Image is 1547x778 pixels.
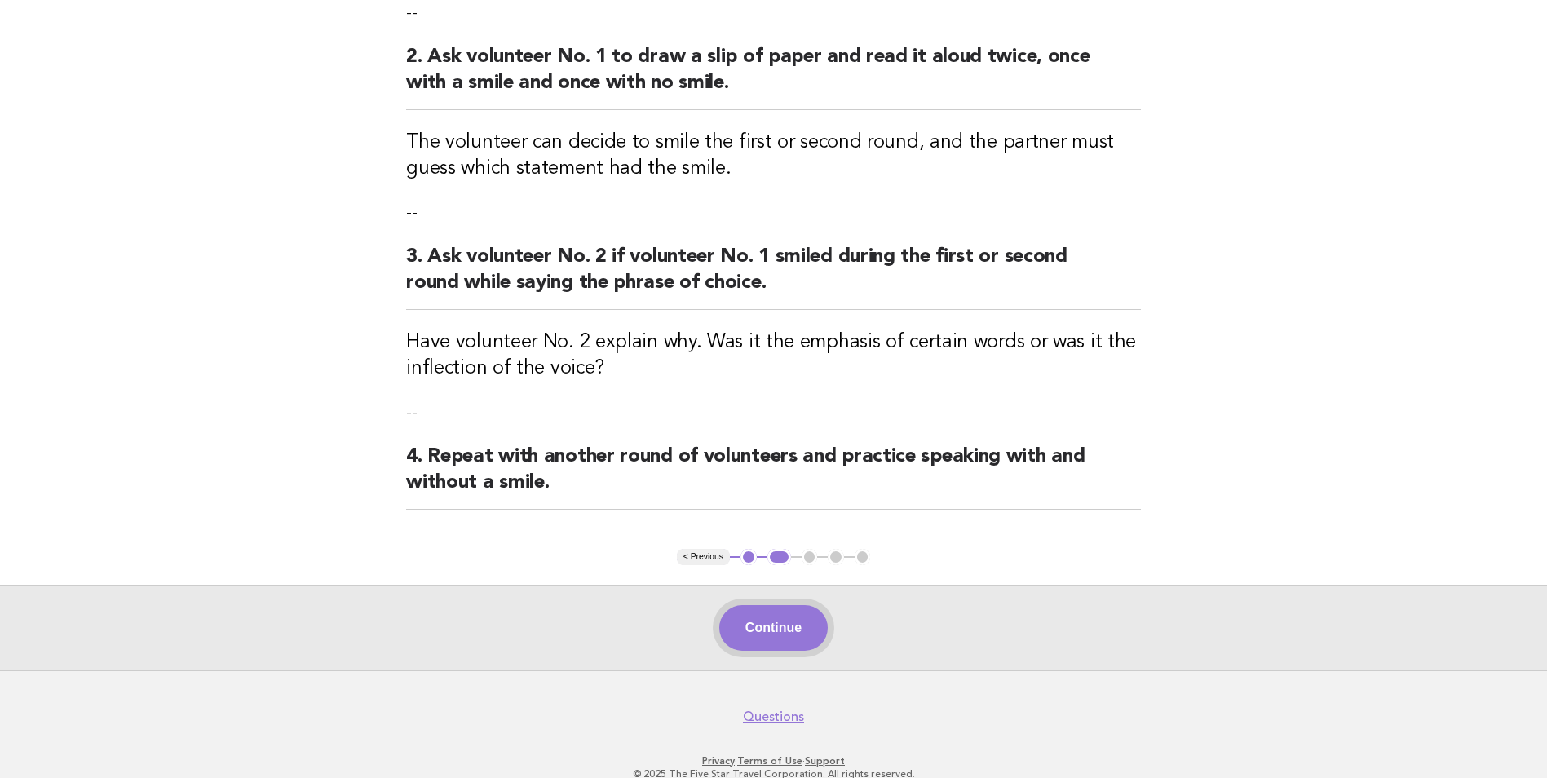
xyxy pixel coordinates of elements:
[406,444,1141,510] h2: 4. Repeat with another round of volunteers and practice speaking with and without a smile.
[702,755,735,767] a: Privacy
[805,755,845,767] a: Support
[719,605,828,651] button: Continue
[743,709,804,725] a: Questions
[740,549,757,565] button: 1
[406,401,1141,424] p: --
[406,2,1141,24] p: --
[737,755,802,767] a: Terms of Use
[406,329,1141,382] h3: Have volunteer No. 2 explain why. Was it the emphasis of certain words or was it the inflection o...
[406,244,1141,310] h2: 3. Ask volunteer No. 2 if volunteer No. 1 smiled during the first or second round while saying th...
[275,754,1273,767] p: · ·
[406,201,1141,224] p: --
[767,549,791,565] button: 2
[677,549,730,565] button: < Previous
[406,130,1141,182] h3: The volunteer can decide to smile the first or second round, and the partner must guess which sta...
[406,44,1141,110] h2: 2. Ask volunteer No. 1 to draw a slip of paper and read it aloud twice, once with a smile and onc...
